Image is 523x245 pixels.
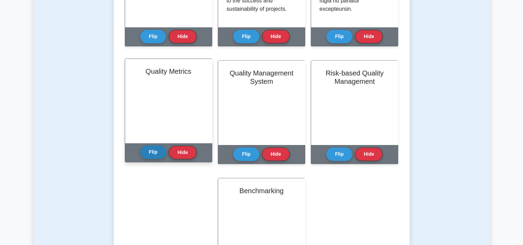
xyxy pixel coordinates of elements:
button: Flip [326,147,352,161]
h2: Quality Metrics [133,67,204,75]
button: Flip [140,145,166,159]
button: Flip [233,30,259,43]
h2: Quality Management System [226,69,297,85]
button: Hide [355,147,383,161]
button: Hide [262,30,290,43]
button: Hide [262,147,290,161]
h2: Benchmarking [226,187,297,195]
h2: Risk-based Quality Management [319,69,390,85]
button: Flip [140,30,166,43]
button: Flip [233,147,259,161]
button: Flip [326,30,352,43]
button: Hide [169,146,196,159]
button: Hide [169,30,196,43]
button: Hide [355,30,383,43]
